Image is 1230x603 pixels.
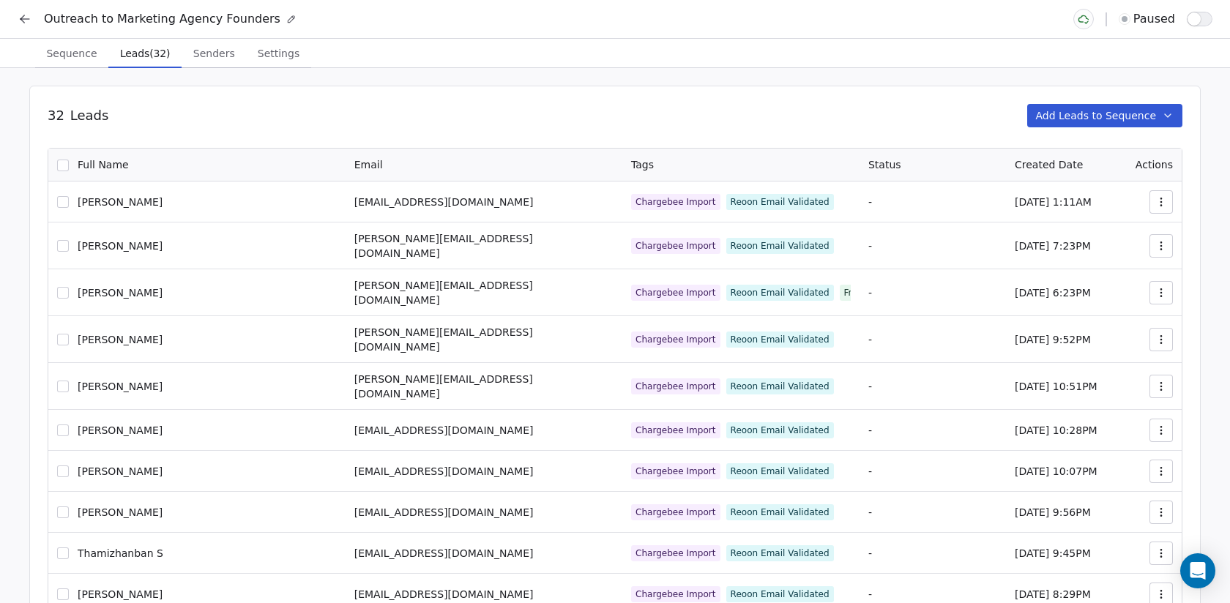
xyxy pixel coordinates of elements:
[70,106,108,125] span: Leads
[114,43,176,64] span: Leads (32)
[1015,240,1091,252] span: [DATE] 7:23PM
[78,423,163,438] span: [PERSON_NAME]
[635,424,716,436] div: Chargebee Import
[731,196,830,208] div: Reoon Email Validated
[868,159,901,171] span: Status
[354,588,534,600] span: [EMAIL_ADDRESS][DOMAIN_NAME]
[78,587,163,602] span: [PERSON_NAME]
[1015,381,1097,392] span: [DATE] 10:51PM
[1180,553,1215,588] div: Open Intercom Messenger
[731,381,830,392] div: Reoon Email Validated
[252,43,305,64] span: Settings
[1015,424,1097,436] span: [DATE] 10:28PM
[844,287,960,299] div: Frequently Exceeds Limits
[731,424,830,436] div: Reoon Email Validated
[1015,506,1091,518] span: [DATE] 9:56PM
[354,280,533,306] span: [PERSON_NAME][EMAIL_ADDRESS][DOMAIN_NAME]
[731,547,830,559] div: Reoon Email Validated
[187,43,241,64] span: Senders
[78,157,129,173] span: Full Name
[868,465,872,477] span: -
[1015,588,1091,600] span: [DATE] 8:29PM
[635,196,716,208] div: Chargebee Import
[1027,104,1183,127] button: Add Leads to Sequence
[868,287,872,299] span: -
[635,334,716,345] div: Chargebee Import
[868,240,872,252] span: -
[354,506,534,518] span: [EMAIL_ADDRESS][DOMAIN_NAME]
[354,233,533,259] span: [PERSON_NAME][EMAIL_ADDRESS][DOMAIN_NAME]
[48,106,64,125] span: 32
[1136,159,1173,171] span: Actions
[78,505,163,520] span: [PERSON_NAME]
[731,588,830,600] div: Reoon Email Validated
[78,195,163,209] span: [PERSON_NAME]
[1015,547,1091,559] span: [DATE] 9:45PM
[635,240,716,252] div: Chargebee Import
[78,464,163,479] span: [PERSON_NAME]
[78,379,163,394] span: [PERSON_NAME]
[354,326,533,353] span: [PERSON_NAME][EMAIL_ADDRESS][DOMAIN_NAME]
[868,334,872,345] span: -
[44,10,280,28] span: Outreach to Marketing Agency Founders
[731,465,830,477] div: Reoon Email Validated
[635,465,716,477] div: Chargebee Import
[731,334,830,345] div: Reoon Email Validated
[354,196,534,208] span: [EMAIL_ADDRESS][DOMAIN_NAME]
[868,424,872,436] span: -
[40,43,102,64] span: Sequence
[78,332,163,347] span: [PERSON_NAME]
[635,506,716,518] div: Chargebee Import
[635,381,716,392] div: Chargebee Import
[354,373,533,400] span: [PERSON_NAME][EMAIL_ADDRESS][DOMAIN_NAME]
[354,159,383,171] span: Email
[1015,287,1091,299] span: [DATE] 6:23PM
[868,196,872,208] span: -
[78,285,163,300] span: [PERSON_NAME]
[1015,334,1091,345] span: [DATE] 9:52PM
[354,424,534,436] span: [EMAIL_ADDRESS][DOMAIN_NAME]
[1133,10,1175,28] span: paused
[731,506,830,518] div: Reoon Email Validated
[731,240,830,252] div: Reoon Email Validated
[1015,159,1083,171] span: Created Date
[631,159,654,171] span: Tags
[354,547,534,559] span: [EMAIL_ADDRESS][DOMAIN_NAME]
[1015,465,1097,477] span: [DATE] 10:07PM
[868,588,872,600] span: -
[635,547,716,559] div: Chargebee Import
[868,381,872,392] span: -
[868,506,872,518] span: -
[354,465,534,477] span: [EMAIL_ADDRESS][DOMAIN_NAME]
[868,547,872,559] span: -
[635,588,716,600] div: Chargebee Import
[1015,196,1092,208] span: [DATE] 1:11AM
[78,546,163,561] span: Thamizhanban S
[78,239,163,253] span: [PERSON_NAME]
[635,287,716,299] div: Chargebee Import
[731,287,830,299] div: Reoon Email Validated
